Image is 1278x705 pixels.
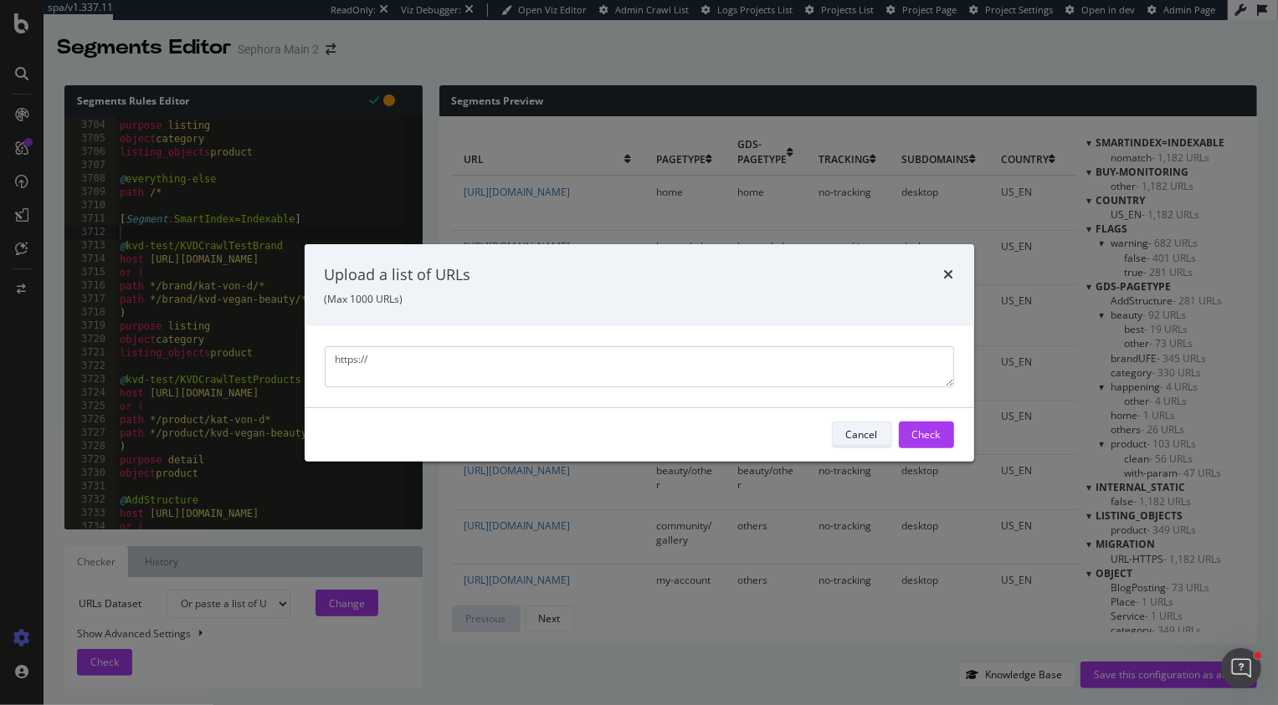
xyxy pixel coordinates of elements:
[1221,648,1261,688] iframe: Intercom live chat
[305,243,974,461] div: modal
[832,421,892,448] button: Cancel
[846,427,878,442] div: Cancel
[899,421,954,448] button: Check
[325,263,471,285] div: Upload a list of URLs
[325,292,954,306] div: (Max 1000 URLs)
[944,263,954,285] div: times
[912,427,941,442] div: Check
[325,346,954,386] textarea: https://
